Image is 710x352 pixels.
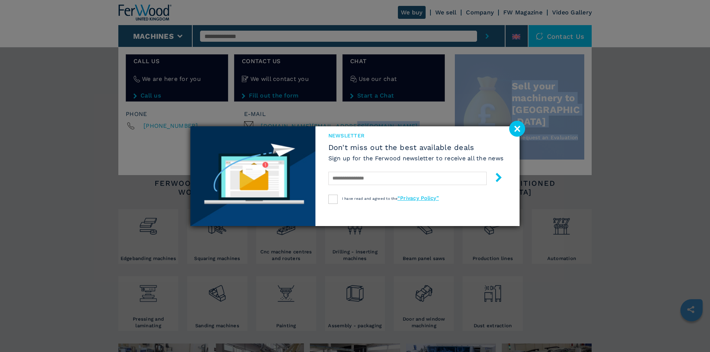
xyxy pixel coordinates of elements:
[328,132,504,139] span: newsletter
[328,154,504,163] h6: Sign up for the Ferwood newsletter to receive all the news
[190,126,315,226] img: Newsletter image
[398,195,439,201] a: “Privacy Policy”
[487,170,503,187] button: submit-button
[328,143,504,152] span: Don't miss out the best available deals
[342,196,439,201] span: I have read and agreed to the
